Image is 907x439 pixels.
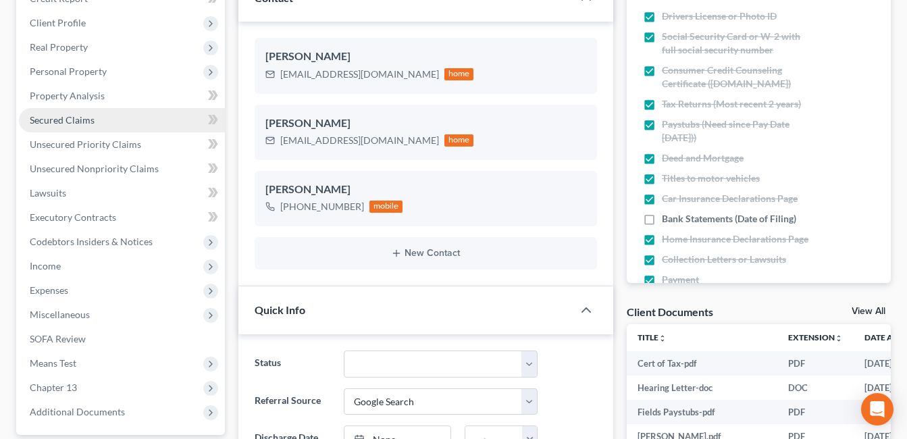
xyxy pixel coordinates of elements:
[777,400,854,424] td: PDF
[30,211,116,223] span: Executory Contracts
[638,332,667,342] a: Titleunfold_more
[444,68,474,80] div: home
[369,201,403,213] div: mobile
[662,192,798,205] span: Car Insurance Declarations Page
[265,115,586,132] div: [PERSON_NAME]
[265,182,586,198] div: [PERSON_NAME]
[19,84,225,108] a: Property Analysis
[265,49,586,65] div: [PERSON_NAME]
[835,334,843,342] i: unfold_more
[662,253,786,266] span: Collection Letters or Lawsuits
[662,273,699,286] span: Payment
[444,134,474,147] div: home
[30,90,105,101] span: Property Analysis
[30,163,159,174] span: Unsecured Nonpriority Claims
[788,332,843,342] a: Extensionunfold_more
[280,200,364,213] div: [PHONE_NUMBER]
[30,260,61,272] span: Income
[280,134,439,147] div: [EMAIL_ADDRESS][DOMAIN_NAME]
[19,108,225,132] a: Secured Claims
[30,41,88,53] span: Real Property
[30,406,125,417] span: Additional Documents
[662,9,777,23] span: Drivers License or Photo ID
[662,97,801,111] span: Tax Returns (Most recent 2 years)
[19,205,225,230] a: Executory Contracts
[777,351,854,376] td: PDF
[658,334,667,342] i: unfold_more
[280,68,439,81] div: [EMAIL_ADDRESS][DOMAIN_NAME]
[662,232,808,246] span: Home Insurance Declarations Page
[30,382,77,393] span: Chapter 13
[19,132,225,157] a: Unsecured Priority Claims
[30,357,76,369] span: Means Test
[627,400,777,424] td: Fields Paystubs-pdf
[662,118,813,145] span: Paystubs (Need since Pay Date [DATE]))
[255,303,305,316] span: Quick Info
[19,181,225,205] a: Lawsuits
[662,30,813,57] span: Social Security Card or W-2 with full social security number
[19,157,225,181] a: Unsecured Nonpriority Claims
[30,284,68,296] span: Expenses
[248,351,337,378] label: Status
[30,114,95,126] span: Secured Claims
[30,333,86,344] span: SOFA Review
[627,351,777,376] td: Cert of Tax-pdf
[30,309,90,320] span: Miscellaneous
[777,376,854,400] td: DOC
[662,151,744,165] span: Deed and Mortgage
[662,172,760,185] span: Titles to motor vehicles
[852,307,885,316] a: View All
[662,212,796,226] span: Bank Statements (Date of Filing)
[662,63,813,91] span: Consumer Credit Counseling Certificate ([DOMAIN_NAME])
[30,17,86,28] span: Client Profile
[30,66,107,77] span: Personal Property
[861,393,893,425] div: Open Intercom Messenger
[30,236,153,247] span: Codebtors Insiders & Notices
[627,376,777,400] td: Hearing Letter-doc
[19,327,225,351] a: SOFA Review
[30,187,66,199] span: Lawsuits
[265,248,586,259] button: New Contact
[248,388,337,415] label: Referral Source
[627,305,713,319] div: Client Documents
[30,138,141,150] span: Unsecured Priority Claims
